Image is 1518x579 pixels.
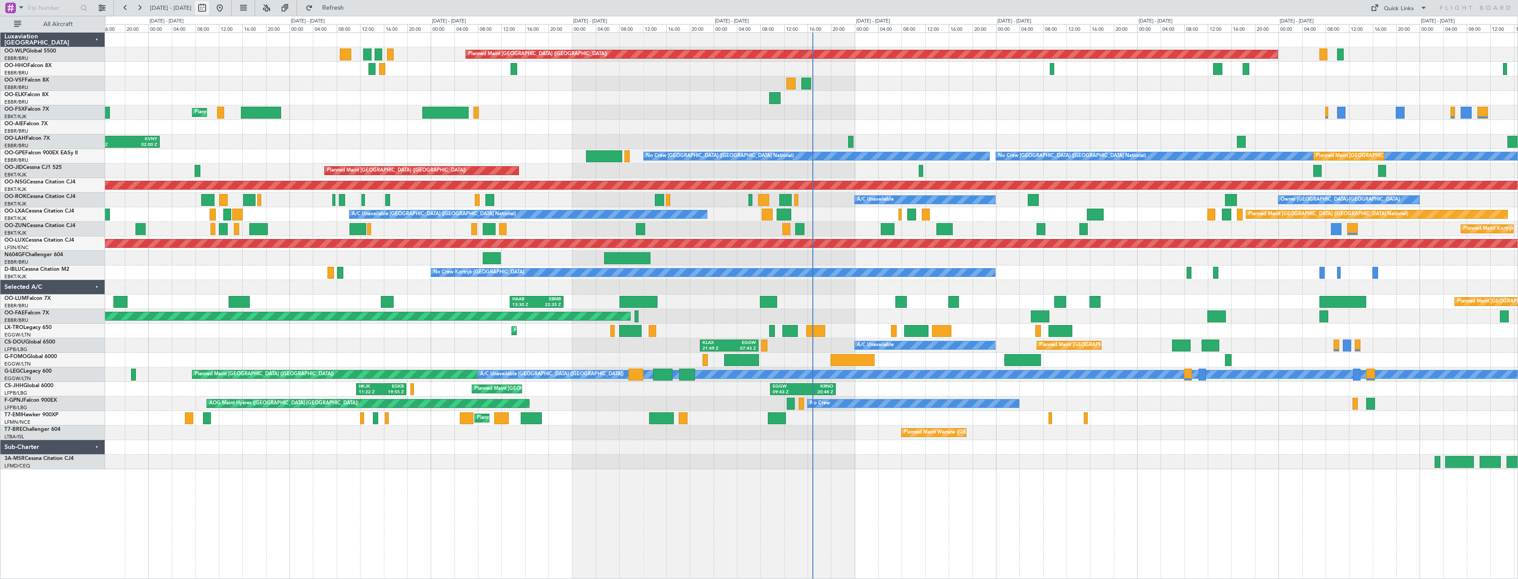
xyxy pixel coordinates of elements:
[773,384,803,390] div: EGGW
[925,24,949,32] div: 12:00
[301,1,354,15] button: Refresh
[512,302,537,308] div: 13:30 Z
[1067,24,1090,32] div: 12:00
[359,384,381,390] div: HKJK
[857,339,894,352] div: A/C Unavailable
[195,106,297,119] div: Planned Maint Kortrijk-[GEOGRAPHIC_DATA]
[4,325,52,330] a: LX-TROLegacy 650
[4,310,49,316] a: OO-FAEFalcon 7X
[27,1,78,15] input: Trip Number
[150,4,192,12] span: [DATE] - [DATE]
[4,433,24,440] a: LTBA/ISL
[549,24,572,32] div: 20:00
[4,252,25,258] span: N604GF
[4,238,74,243] a: OO-LUXCessna Citation CJ4
[572,24,595,32] div: 00:00
[4,49,56,54] a: OO-WLPGlobal 5500
[455,24,478,32] div: 04:00
[4,201,26,207] a: EBKT/KJK
[124,142,157,148] div: 02:00 Z
[1366,1,1432,15] button: Quick Links
[4,63,52,68] a: OO-HHOFalcon 8X
[327,164,466,177] div: Planned Maint [GEOGRAPHIC_DATA] ([GEOGRAPHIC_DATA])
[195,368,334,381] div: Planned Maint [GEOGRAPHIC_DATA] ([GEOGRAPHIC_DATA])
[4,186,26,193] a: EBKT/KJK
[1255,24,1278,32] div: 20:00
[1184,24,1208,32] div: 08:00
[729,340,756,346] div: EGGW
[4,412,58,418] a: T7-EMIHawker 900XP
[949,24,972,32] div: 16:00
[1161,24,1184,32] div: 04:00
[784,24,808,32] div: 12:00
[537,302,561,308] div: 22:35 Z
[619,24,643,32] div: 08:00
[4,252,63,258] a: N604GFChallenger 604
[803,389,833,396] div: 20:48 Z
[1420,24,1443,32] div: 00:00
[477,411,528,425] div: Planned Maint Chester
[4,456,74,461] a: 3A-MSRCessna Citation CJ4
[1490,24,1514,32] div: 12:00
[1278,24,1302,32] div: 00:00
[1467,24,1490,32] div: 08:00
[431,24,454,32] div: 00:00
[150,18,184,25] div: [DATE] - [DATE]
[878,24,902,32] div: 04:00
[1281,193,1400,206] div: Owner [GEOGRAPHIC_DATA]-[GEOGRAPHIC_DATA]
[4,310,25,316] span: OO-FAE
[381,389,404,396] div: 19:55 Z
[1421,18,1455,25] div: [DATE] - [DATE]
[4,150,25,156] span: OO-GPE
[1396,24,1420,32] div: 20:00
[1019,24,1043,32] div: 04:00
[4,209,25,214] span: OO-LXA
[856,18,890,25] div: [DATE] - [DATE]
[810,397,830,410] div: No Crew
[1231,24,1255,32] div: 16:00
[1090,24,1113,32] div: 16:00
[1208,24,1231,32] div: 12:00
[4,259,28,265] a: EBBR/BRU
[4,332,31,338] a: EGGW/LTN
[124,136,157,142] div: KVNY
[315,5,352,11] span: Refresh
[468,48,607,61] div: Planned Maint [GEOGRAPHIC_DATA] ([GEOGRAPHIC_DATA])
[4,463,30,469] a: LFMD/CEQ
[4,427,60,432] a: T7-BREChallenger 604
[4,340,55,345] a: CS-DOUGlobal 6500
[4,398,57,403] a: F-GPNJFalcon 900EX
[666,24,690,32] div: 16:00
[4,63,27,68] span: OO-HHO
[4,223,26,228] span: OO-ZUN
[10,17,96,31] button: All Aircraft
[4,273,26,280] a: EBKT/KJK
[101,24,124,32] div: 16:00
[737,24,760,32] div: 04:00
[646,149,794,163] div: No Crew [GEOGRAPHIC_DATA] ([GEOGRAPHIC_DATA] National)
[4,369,23,374] span: G-LEGC
[1302,24,1326,32] div: 04:00
[4,150,78,156] a: OO-GPEFalcon 900EX EASy II
[4,361,31,367] a: EGGW/LTN
[4,92,24,97] span: OO-ELK
[4,84,28,91] a: EBBR/BRU
[4,398,23,403] span: F-GPNJ
[902,24,925,32] div: 08:00
[512,296,537,303] div: HAAB
[4,354,27,359] span: G-FOMO
[4,136,26,141] span: OO-LAH
[4,215,26,222] a: EBKT/KJK
[573,18,607,25] div: [DATE] - [DATE]
[773,389,803,396] div: 09:43 Z
[4,404,27,411] a: LFPB/LBG
[1384,4,1414,13] div: Quick Links
[4,317,28,324] a: EBBR/BRU
[4,340,25,345] span: CS-DOU
[266,24,289,32] div: 20:00
[4,223,75,228] a: OO-ZUNCessna Citation CJ4
[4,165,62,170] a: OO-JIDCessna CJ1 525
[209,397,358,410] div: AOG Maint Hyères ([GEOGRAPHIC_DATA]-[GEOGRAPHIC_DATA])
[337,24,360,32] div: 08:00
[4,303,28,309] a: EBBR/BRU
